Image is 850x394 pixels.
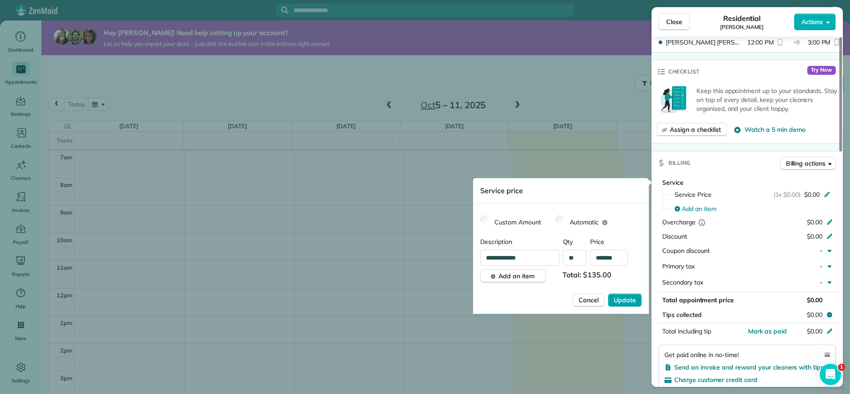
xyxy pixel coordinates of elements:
iframe: Intercom live chat [820,364,841,385]
span: $0.00 [804,190,820,199]
p: Keep this appointment up to your standards. Stay on top of every detail, keep your cleaners organ... [696,86,838,113]
span: Primary tax [662,262,695,270]
button: Close [659,13,690,30]
span: Tips collected [662,310,702,319]
button: Add an item [480,269,546,283]
span: Secondary tax [662,278,703,286]
span: Charge customer credit card [674,376,757,384]
span: $0.00 [807,218,822,226]
span: Description [480,237,559,246]
span: Discount [662,232,687,240]
span: Total appointment price [662,296,734,304]
span: - [820,262,822,270]
span: Watch a 5 min demo [745,125,805,134]
span: $0.00 [807,296,822,304]
button: Assign a checklist [657,123,727,136]
span: Cancel [579,296,599,305]
span: Assign a checklist [670,125,721,134]
span: Service price [480,186,523,195]
span: [PERSON_NAME] [PERSON_NAME] [666,38,744,47]
span: Total: $135.00 [563,269,614,283]
span: Total including tip [662,327,711,335]
span: $0.00 [807,232,822,240]
span: Actions [801,17,823,26]
span: Service [662,179,684,187]
span: 12:00 PM [747,38,774,47]
span: Automatic [570,218,599,227]
button: Mark as paid [748,327,787,336]
span: Qty [563,237,587,246]
span: (1x $0.00) [773,190,801,199]
button: Service Price(1x $0.00)$0.00 [669,187,836,202]
span: Update [614,296,636,305]
button: Watch a 5 min demo [734,125,805,134]
button: Tips collected$0.00 [659,309,836,321]
span: Service Price [675,190,712,199]
span: $0.00 [807,327,822,335]
span: Try Now [807,66,836,75]
span: Residential [723,13,761,24]
button: Automatic [602,219,607,225]
button: Cancel [573,293,604,307]
span: Get paid online in no-time! [664,350,739,359]
span: [PERSON_NAME] [720,24,764,31]
label: Custom Amount [491,214,545,230]
span: Checklist [668,67,700,76]
span: Close [666,17,682,26]
span: Mark as paid [748,327,787,335]
span: Add an item [498,272,534,280]
span: 1 [838,364,845,371]
span: Price [590,237,614,246]
span: Add an item [682,204,716,213]
span: - [820,247,822,255]
span: 3:00 PM [808,38,831,47]
span: Billing [668,158,691,167]
span: - [820,278,822,286]
span: Coupon discount [662,247,710,255]
button: Add an item [669,202,836,216]
span: Send an invoice and reward your cleaners with tips [674,363,824,371]
span: Billing actions [786,159,826,168]
button: Update [608,293,642,307]
div: Overcharge [662,218,739,227]
span: $0.00 [807,310,822,319]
